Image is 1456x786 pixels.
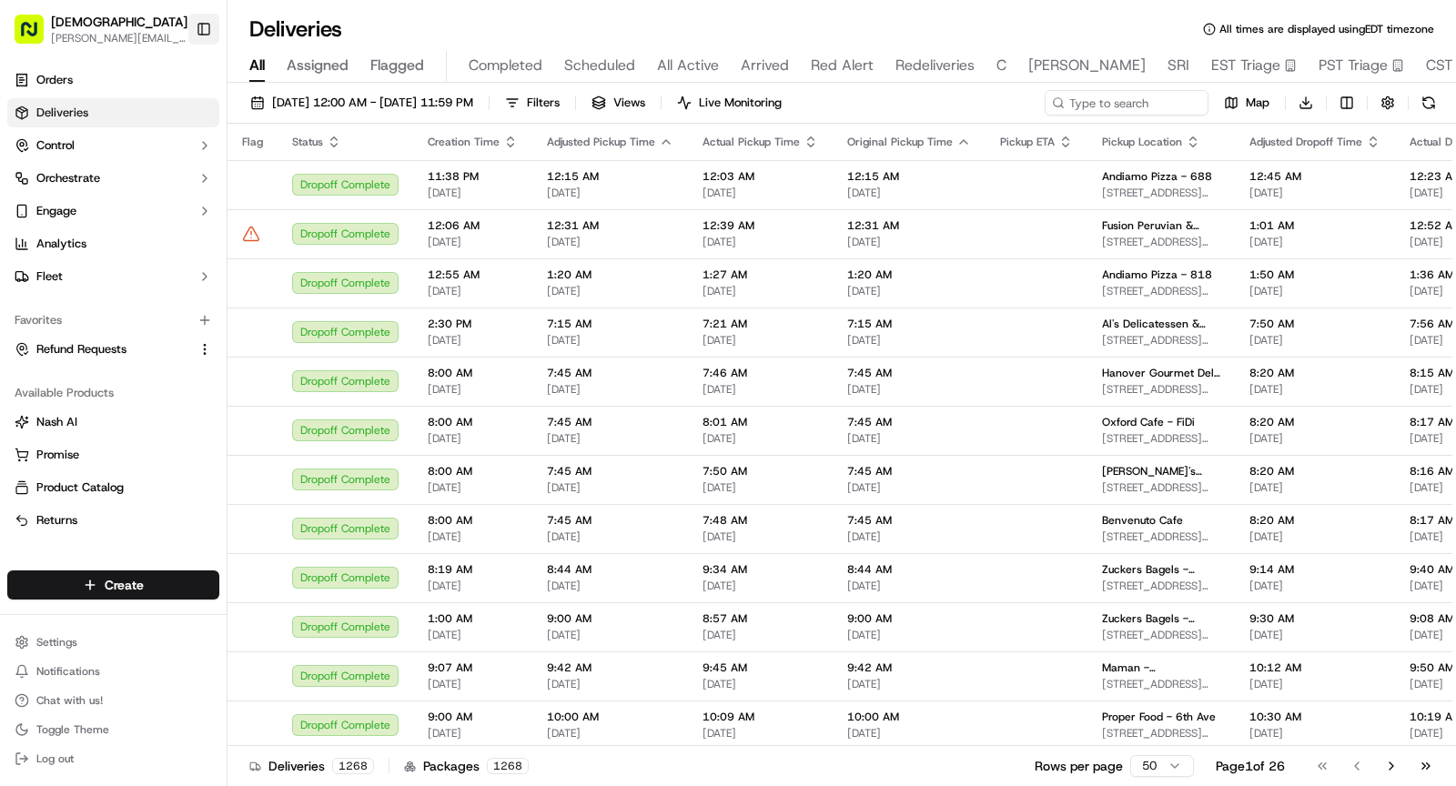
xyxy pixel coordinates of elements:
span: Product Catalog [36,479,124,496]
span: [STREET_ADDRESS][US_STATE] [1102,284,1220,298]
span: [DATE] [428,480,518,495]
span: [DATE] [703,579,818,593]
span: [DATE] [1249,186,1380,200]
span: [DATE] [547,235,673,249]
span: [DATE] [847,431,971,446]
div: 1268 [332,758,374,774]
span: 10:00 AM [547,710,673,724]
span: 7:45 AM [547,366,673,380]
span: [STREET_ADDRESS][US_STATE] [1102,235,1220,249]
span: 8:20 AM [1249,464,1380,479]
span: Flag [242,135,263,149]
span: Hanover Gourmet Deli - Hanover Sq [1102,366,1220,380]
span: 9:42 AM [847,660,971,675]
span: [DATE] 12:00 AM - [DATE] 11:59 PM [272,95,473,111]
span: [DATE] [547,677,673,691]
span: Maman - [GEOGRAPHIC_DATA] [1102,660,1220,675]
img: Alessandra Gomez [18,264,47,293]
button: See all [282,232,331,254]
div: Start new chat [62,173,298,191]
span: Completed [469,55,542,76]
span: 8:20 AM [1249,513,1380,528]
span: Fusion Peruvian & Mexican Restaurant [1102,218,1220,233]
span: 8:20 AM [1249,415,1380,429]
span: API Documentation [172,357,292,375]
span: Nash AI [36,414,77,430]
span: [DATE] [703,677,818,691]
span: [DATE] [703,186,818,200]
span: Control [36,137,75,154]
span: [DATE] [428,235,518,249]
span: Flagged [370,55,424,76]
button: Start new chat [309,178,331,200]
span: 9:45 AM [703,660,818,675]
span: [DATE] [547,579,673,593]
button: [DEMOGRAPHIC_DATA] [51,13,187,31]
span: [STREET_ADDRESS][PERSON_NAME][US_STATE] [1102,579,1220,593]
span: 8:20 AM [1249,366,1380,380]
span: [DATE] [547,186,673,200]
a: 📗Knowledge Base [11,349,147,382]
span: 7:45 AM [547,513,673,528]
button: Fleet [7,262,219,291]
a: Product Catalog [15,479,212,496]
span: EST Triage [1211,55,1280,76]
input: Got a question? Start typing here... [47,116,328,136]
span: Red Alert [811,55,874,76]
button: Product Catalog [7,473,219,502]
span: [DATE] [1249,382,1380,397]
span: 12:45 AM [1249,169,1380,184]
span: [PERSON_NAME][EMAIL_ADDRESS][DOMAIN_NAME] [51,31,187,45]
a: Deliveries [7,98,219,127]
div: Past conversations [18,236,122,250]
span: [DATE] [1249,235,1380,249]
span: Pylon [181,401,220,415]
div: Page 1 of 26 [1216,757,1285,775]
span: [STREET_ADDRESS][US_STATE] [1102,529,1220,544]
span: All [249,55,265,76]
span: Proper Food - 6th Ave [1102,710,1216,724]
span: [STREET_ADDRESS][US_STATE] [1102,333,1220,348]
span: 12:31 AM [547,218,673,233]
span: [DATE] [547,382,673,397]
a: Refund Requests [15,341,190,358]
span: [DATE] [847,480,971,495]
span: 1:20 AM [547,267,673,282]
span: 8:00 AM [428,366,518,380]
span: [DATE] [547,333,673,348]
span: [DATE] [847,529,971,544]
span: Live Monitoring [699,95,782,111]
img: 1736555255976-a54dd68f-1ca7-489b-9aae-adbdc363a1c4 [18,173,51,206]
span: 7:50 AM [703,464,818,479]
span: [STREET_ADDRESS][US_STATE] [1102,382,1220,397]
span: Al's Delicatessen & Catering [1102,317,1220,331]
span: [DATE] [1249,628,1380,642]
span: 9:14 AM [1249,562,1380,577]
p: Welcome 👋 [18,72,331,101]
span: 8:00 AM [428,464,518,479]
span: 7:15 AM [847,317,971,331]
span: [DATE] [428,628,518,642]
span: All Active [657,55,719,76]
button: Live Monitoring [669,90,790,116]
span: Settings [36,635,77,650]
span: 7:46 AM [703,366,818,380]
span: [DATE] [1249,431,1380,446]
span: [PERSON_NAME] [56,281,147,296]
span: [DATE] [703,431,818,446]
div: 1268 [487,758,529,774]
span: 8:19 AM [428,562,518,577]
span: Oxford Cafe - FiDi [1102,415,1195,429]
span: 7:45 AM [847,366,971,380]
a: Promise [15,447,212,463]
span: Analytics [36,236,86,252]
span: Map [1246,95,1269,111]
span: [DATE] [1249,677,1380,691]
span: Redeliveries [895,55,975,76]
span: [STREET_ADDRESS][US_STATE] [1102,677,1220,691]
span: 9:42 AM [547,660,673,675]
span: [DATE] [1249,529,1380,544]
span: [STREET_ADDRESS][US_STATE] [1102,186,1220,200]
span: 9:30 AM [1249,611,1380,626]
span: [DATE] [847,382,971,397]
